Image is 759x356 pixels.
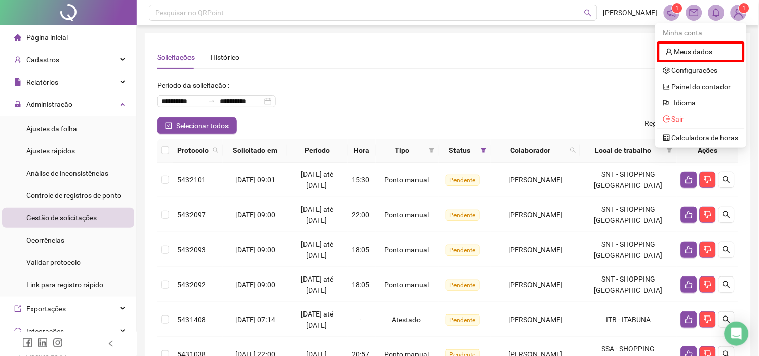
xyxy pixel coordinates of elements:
span: Análise de inconsistências [26,169,108,177]
span: 5432097 [177,211,206,219]
span: bell [712,8,721,17]
span: [DATE] 09:00 [235,211,275,219]
span: Ponto manual [384,211,429,219]
span: search [213,147,219,153]
a: user Meus dados [666,48,713,56]
span: left [107,340,115,347]
span: [PERSON_NAME] [603,7,658,18]
span: Tipo [380,145,425,156]
span: Ponto manual [384,281,429,289]
img: 83412 [731,5,746,20]
span: 1 [743,5,746,12]
span: [DATE] 09:00 [235,281,275,289]
span: user-add [14,56,21,63]
span: Registros Selecionados [645,119,718,127]
span: Ocorrências [26,236,64,244]
span: 5431408 [177,315,206,324]
span: like [685,246,693,254]
label: Período da solicitação [157,77,233,93]
span: filter [481,147,487,153]
span: Integrações [26,327,64,335]
span: [PERSON_NAME] [509,211,563,219]
span: Cadastros [26,56,59,64]
span: search [723,176,731,184]
span: [DATE] até [DATE] [301,275,333,294]
span: facebook [22,338,32,348]
span: Ajustes rápidos [26,147,75,155]
span: Ponto manual [384,246,429,254]
td: SNT - SHOPPING [GEOGRAPHIC_DATA] [580,232,676,267]
div: Histórico [211,52,239,63]
span: Ajustes da folha [26,125,77,133]
span: filter [427,143,437,158]
span: [PERSON_NAME] [509,246,563,254]
span: Link para registro rápido [26,281,103,289]
span: search [723,281,731,289]
td: SNT - SHOPPING [GEOGRAPHIC_DATA] [580,267,676,302]
span: export [14,305,21,312]
span: Sair [672,115,684,123]
span: dislike [704,211,712,219]
span: filter [665,143,675,158]
span: [PERSON_NAME] [509,281,563,289]
span: to [208,97,216,105]
span: search [570,147,576,153]
span: Selecionar todos [176,120,229,131]
th: Período [287,139,348,163]
sup: 1 [672,3,682,13]
span: 5432092 [177,281,206,289]
span: Pendente [446,314,480,326]
span: [PERSON_NAME] [509,315,563,324]
span: - [360,315,362,324]
span: 5432101 [177,176,206,184]
div: Ações [681,145,735,156]
span: home [14,34,21,41]
sup: Atualize o seu contato no menu Meus Dados [739,3,749,13]
span: 22:00 [352,211,370,219]
span: like [685,315,693,324]
span: [DATE] até [DATE] [301,310,333,329]
span: filter [479,143,489,158]
span: like [685,281,693,289]
span: 5432093 [177,246,206,254]
td: SNT - SHOPPING [GEOGRAPHIC_DATA] [580,163,676,197]
th: Hora [348,139,376,163]
span: dislike [704,176,712,184]
span: dislike [704,246,712,254]
span: logout [663,115,670,123]
span: Status [443,145,477,156]
span: Atestado [392,315,421,324]
span: Pendente [446,280,480,291]
span: search [723,315,731,324]
span: Protocolo [177,145,209,156]
th: Solicitado em [223,139,287,163]
span: [DATE] 07:14 [235,315,275,324]
span: check-square [165,122,172,129]
span: : 0 / 802 [645,117,739,134]
span: [DATE] até [DATE] [301,205,333,224]
td: SNT - SHOPPING [GEOGRAPHIC_DATA] [580,197,676,232]
span: notification [667,8,676,17]
div: Minha conta [657,25,745,41]
span: Ponto manual [384,176,429,184]
span: Idioma [674,97,733,108]
span: filter [667,147,673,153]
span: Relatórios [26,78,58,86]
span: [DATE] 09:00 [235,246,275,254]
td: ITB - ITABUNA [580,302,676,337]
span: 15:30 [352,176,370,184]
span: dislike [704,315,712,324]
a: calculator Calculadora de horas [663,134,739,142]
span: Gestão de solicitações [26,214,97,222]
span: like [685,176,693,184]
span: [DATE] até [DATE] [301,240,333,259]
span: mail [690,8,699,17]
span: search [568,143,578,158]
span: linkedin [37,338,48,348]
span: Pendente [446,210,480,221]
span: flag [663,97,670,108]
span: [DATE] até [DATE] [301,170,333,189]
span: Validar protocolo [26,258,81,266]
a: bar-chart Painel do contador [663,83,731,91]
span: Local de trabalho [584,145,662,156]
